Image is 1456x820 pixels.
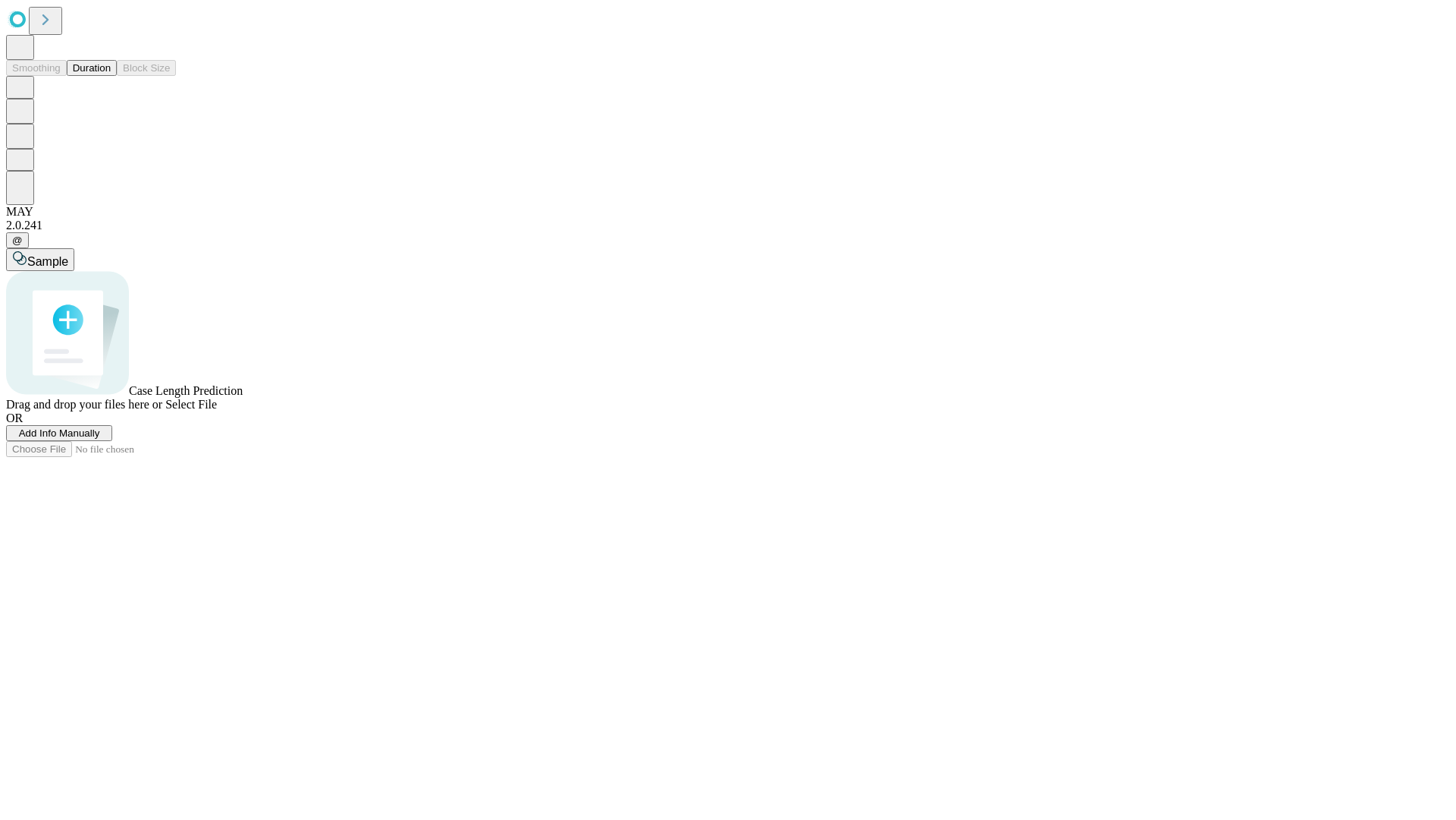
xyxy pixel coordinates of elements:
[129,384,243,397] span: Case Length Prediction
[6,232,29,248] button: @
[6,398,162,411] span: Drag and drop your files here or
[27,255,68,268] span: Sample
[19,427,100,439] span: Add Info Manually
[12,235,23,246] span: @
[6,412,23,424] span: OR
[6,425,112,441] button: Add Info Manually
[6,205,1450,219] div: MAY
[6,219,1450,232] div: 2.0.241
[165,398,217,411] span: Select File
[67,60,117,76] button: Duration
[6,60,67,76] button: Smoothing
[117,60,176,76] button: Block Size
[6,248,74,271] button: Sample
